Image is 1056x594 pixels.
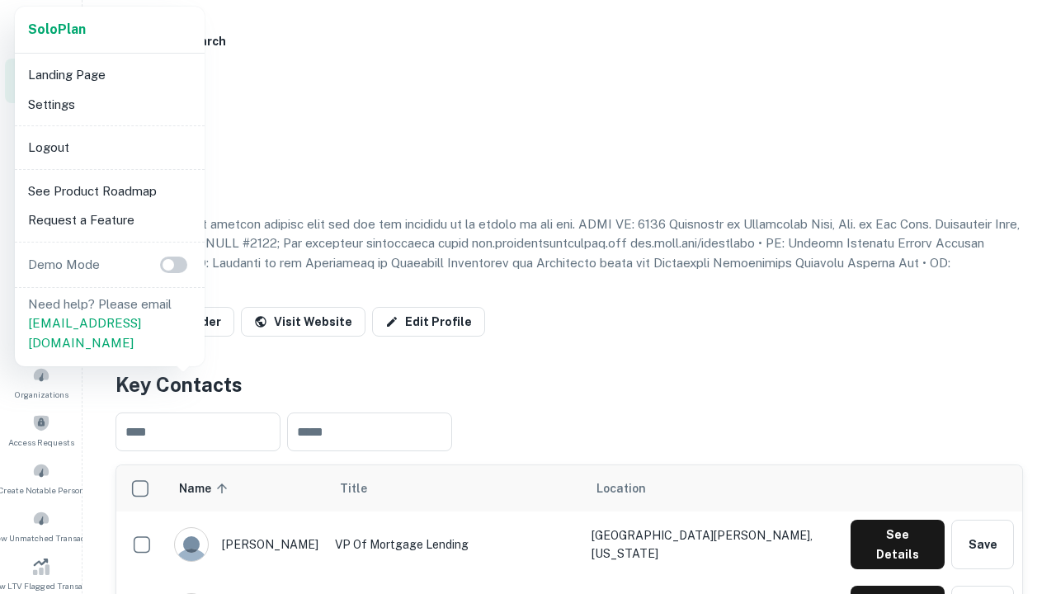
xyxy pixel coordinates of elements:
[21,205,198,235] li: Request a Feature
[21,133,198,163] li: Logout
[21,90,198,120] li: Settings
[28,295,191,353] p: Need help? Please email
[28,316,141,350] a: [EMAIL_ADDRESS][DOMAIN_NAME]
[21,60,198,90] li: Landing Page
[28,21,86,37] strong: Solo Plan
[21,177,198,206] li: See Product Roadmap
[21,255,106,275] p: Demo Mode
[973,462,1056,541] iframe: Chat Widget
[28,20,86,40] a: SoloPlan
